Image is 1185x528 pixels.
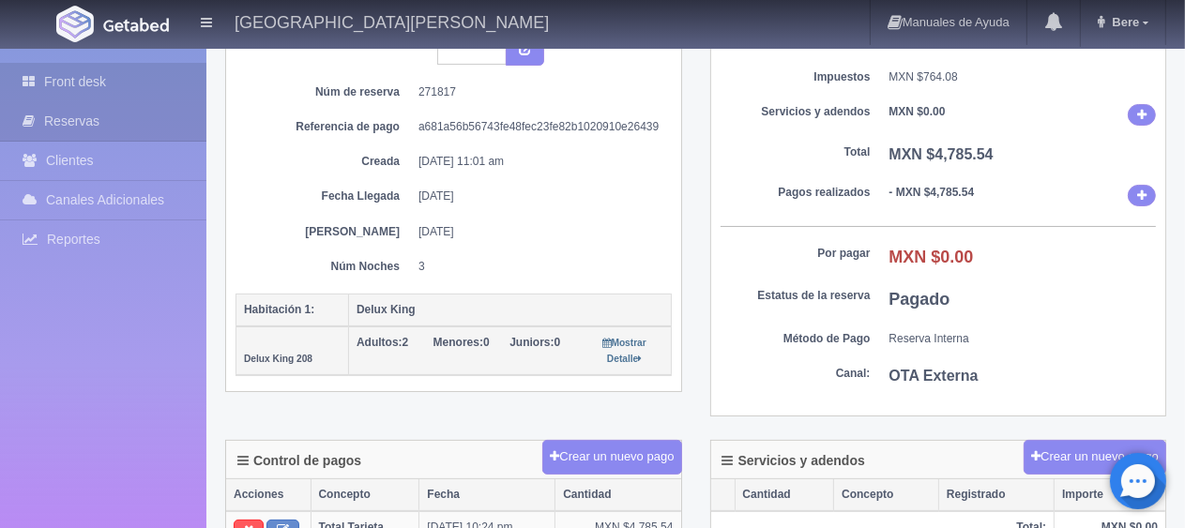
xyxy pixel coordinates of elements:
[433,336,490,349] span: 0
[721,144,871,160] dt: Total
[721,331,871,347] dt: Método de Pago
[889,146,994,162] b: MXN $4,785.54
[889,105,946,118] b: MXN $0.00
[509,336,554,349] strong: Juniors:
[250,119,400,135] dt: Referencia de pago
[250,84,400,100] dt: Núm de reserva
[555,479,681,511] th: Cantidad
[889,331,1157,347] dd: Reserva Interna
[889,368,979,384] b: OTA Externa
[244,354,312,364] small: Delux King 208
[1024,440,1166,475] button: Crear un nuevo cargo
[357,336,408,349] span: 2
[418,224,658,240] dd: [DATE]
[938,479,1054,511] th: Registrado
[250,154,400,170] dt: Creada
[603,336,646,365] a: Mostrar Detalle
[418,154,658,170] dd: [DATE] 11:01 am
[418,84,658,100] dd: 271817
[721,104,871,120] dt: Servicios y adendos
[357,336,403,349] strong: Adultos:
[889,290,950,309] b: Pagado
[721,185,871,201] dt: Pagos realizados
[311,479,419,511] th: Concepto
[834,479,939,511] th: Concepto
[721,246,871,262] dt: Por pagar
[735,479,834,511] th: Cantidad
[418,119,658,135] dd: a681a56b56743fe48fec23fe82b1020910e26439
[889,69,1157,85] dd: MXN $764.08
[244,303,314,316] b: Habitación 1:
[235,9,549,33] h4: [GEOGRAPHIC_DATA][PERSON_NAME]
[603,338,646,364] small: Mostrar Detalle
[722,454,865,468] h4: Servicios y adendos
[1055,479,1165,511] th: Importe
[509,336,560,349] span: 0
[250,259,400,275] dt: Núm Noches
[542,440,681,475] button: Crear un nuevo pago
[349,294,672,326] th: Delux King
[721,288,871,304] dt: Estatus de la reserva
[418,259,658,275] dd: 3
[721,69,871,85] dt: Impuestos
[250,224,400,240] dt: [PERSON_NAME]
[250,189,400,204] dt: Fecha Llegada
[721,366,871,382] dt: Canal:
[889,186,975,199] b: - MXN $4,785.54
[103,18,169,32] img: Getabed
[56,6,94,42] img: Getabed
[433,336,483,349] strong: Menores:
[889,248,974,266] b: MXN $0.00
[1107,15,1139,29] span: Bere
[419,479,555,511] th: Fecha
[226,479,311,511] th: Acciones
[418,189,658,204] dd: [DATE]
[237,454,361,468] h4: Control de pagos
